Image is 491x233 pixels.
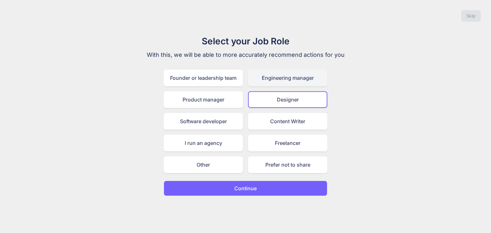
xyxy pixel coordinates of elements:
div: Product manager [164,91,243,108]
div: Freelancer [248,135,327,151]
p: Continue [234,184,257,192]
div: Software developer [164,113,243,130]
div: Engineering manager [248,70,327,86]
div: Designer [248,91,327,108]
h1: Select your Job Role [138,34,353,48]
div: Prefer not to share [248,156,327,173]
div: Content Writer [248,113,327,130]
button: Continue [164,181,327,196]
p: With this, we will be able to more accurately recommend actions for you [138,50,353,59]
div: Other [164,156,243,173]
div: I run an agency [164,135,243,151]
div: Founder or leadership team [164,70,243,86]
button: Skip [461,10,481,22]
